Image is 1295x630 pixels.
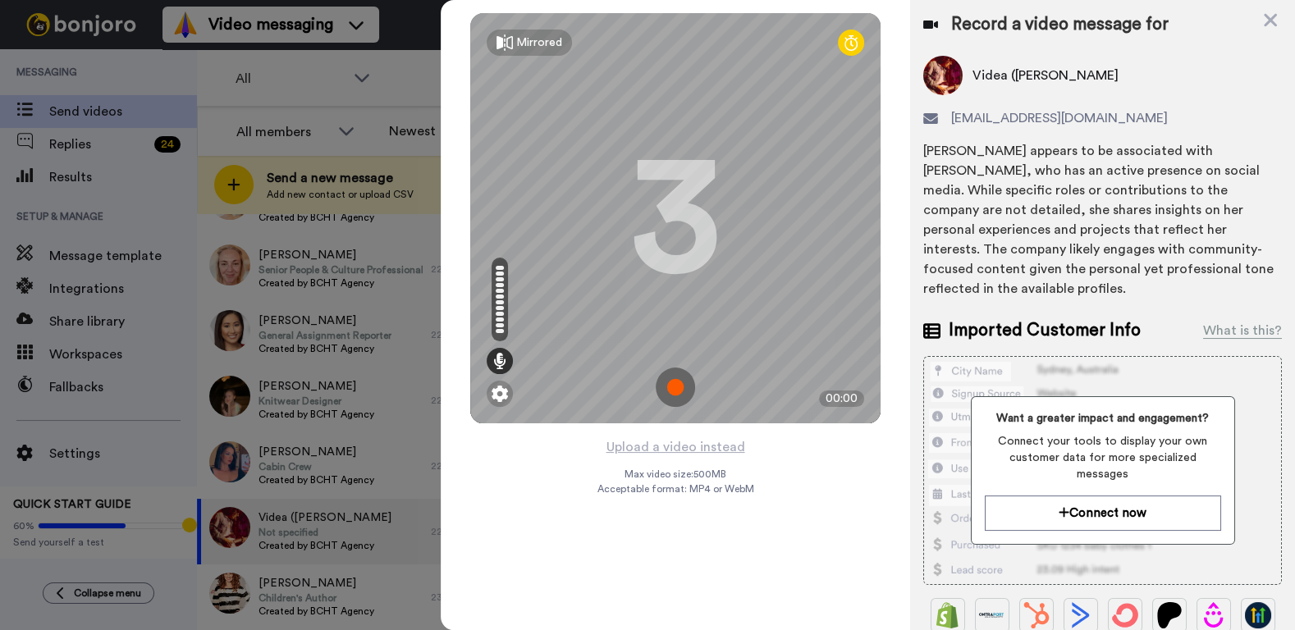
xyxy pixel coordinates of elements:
[1023,602,1050,628] img: Hubspot
[819,390,864,407] div: 00:00
[656,367,695,407] img: ic_record_start.svg
[1068,602,1094,628] img: ActiveCampaign
[923,141,1282,299] div: [PERSON_NAME] appears to be associated with [PERSON_NAME], who has an active presence on social m...
[630,157,721,280] div: 3
[1156,602,1183,628] img: Patreon
[949,318,1141,343] span: Imported Customer Info
[979,602,1005,628] img: Ontraport
[985,433,1221,482] span: Connect your tools to display your own customer data for more specialized messages
[1245,602,1271,628] img: GoHighLevel
[492,386,508,402] img: ic_gear.svg
[985,495,1221,531] button: Connect now
[1203,321,1282,340] div: What is this?
[951,108,1168,128] span: [EMAIL_ADDRESS][DOMAIN_NAME]
[935,602,961,628] img: Shopify
[985,410,1221,427] span: Want a greater impact and engagement?
[601,436,749,458] button: Upload a video instead
[1201,602,1227,628] img: Drip
[625,468,726,481] span: Max video size: 500 MB
[597,482,753,495] span: Acceptable format: MP4 or WebM
[1112,602,1138,628] img: ConvertKit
